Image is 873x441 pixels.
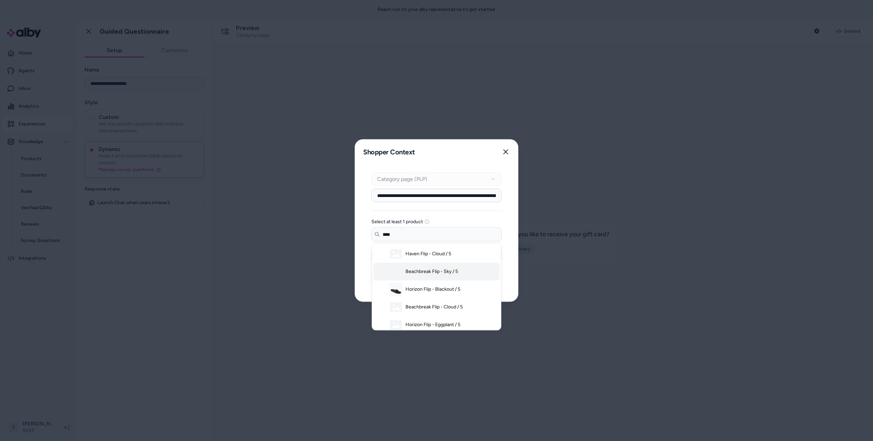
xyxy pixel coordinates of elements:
span: Horizon Flip - Blackout / 5 [405,286,460,293]
span: Beachbreak Flip - Cloud / 5 [405,304,463,310]
span: Horizon Flip - Eggplant / 5 [405,321,460,328]
button: Submit [371,272,403,285]
label: Select at least 1 product [371,219,423,224]
span: Haven Flip - Cloud / 5 [405,250,451,257]
h2: Shopper Context [360,145,415,159]
img: Horizon Flip - Blackout / 5 [389,283,403,296]
span: Beachbreak Flip - Sky / 5 [405,268,458,275]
